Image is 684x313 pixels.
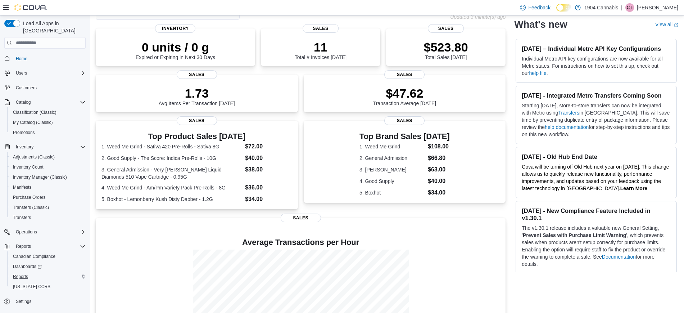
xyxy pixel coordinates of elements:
span: Settings [16,299,31,304]
dt: 5. Boxhot - Lemonberry Kush Disty Dabber - 1.2G [101,196,242,203]
span: Home [13,54,86,63]
button: Canadian Compliance [7,251,89,261]
a: Settings [13,297,34,306]
dd: $34.00 [245,195,292,204]
span: Reports [10,272,86,281]
span: Inventory Manager (Classic) [13,174,67,180]
button: Home [1,53,89,63]
span: My Catalog (Classic) [10,118,86,127]
span: Reports [13,242,86,251]
span: Sales [177,116,217,125]
span: Sales [281,214,321,222]
button: Promotions [7,128,89,138]
span: Sales [177,70,217,79]
span: Cova will be turning off Old Hub next year on [DATE]. This change allows us to quickly release ne... [522,164,669,191]
a: help file [529,70,547,76]
p: $47.62 [373,86,436,100]
span: Adjustments (Classic) [10,153,86,161]
button: Inventory [1,142,89,152]
button: Settings [1,296,89,307]
a: Documentation [602,254,636,260]
button: Inventory Count [7,162,89,172]
button: Reports [1,241,89,251]
dd: $63.00 [428,165,450,174]
span: Sales [384,70,425,79]
button: Transfers [7,213,89,223]
a: My Catalog (Classic) [10,118,56,127]
p: | [621,3,622,12]
button: Operations [1,227,89,237]
h3: [DATE] – Individual Metrc API Key Configurations [522,45,671,52]
a: Promotions [10,128,38,137]
h3: [DATE] - New Compliance Feature Included in v1.30.1 [522,207,671,222]
div: Avg Items Per Transaction [DATE] [159,86,235,106]
span: Manifests [13,184,31,190]
a: help documentation [545,124,589,130]
span: Washington CCRS [10,282,86,291]
span: [US_STATE] CCRS [13,284,50,290]
dt: 2. Good Supply - The Score: Indica Pre-Rolls - 10G [101,155,242,162]
h3: Top Brand Sales [DATE] [359,132,450,141]
h3: [DATE] - Integrated Metrc Transfers Coming Soon [522,92,671,99]
h4: Average Transactions per Hour [101,238,500,247]
span: Users [16,70,27,76]
button: Customers [1,82,89,93]
span: Sales [303,24,339,33]
span: Purchase Orders [13,194,46,200]
button: Reports [7,272,89,282]
dt: 1. Weed Me Grind - Sativa 420 Pre-Rolls - Sativa 8G [101,143,242,150]
span: Classification (Classic) [13,109,56,115]
a: Transfers [10,213,34,222]
span: Promotions [13,130,35,135]
span: Customers [13,83,86,92]
dt: 1. Weed Me Grind [359,143,425,150]
span: Feedback [529,4,551,11]
span: Load All Apps in [GEOGRAPHIC_DATA] [20,20,86,34]
div: Cody Tomlinson [625,3,634,12]
button: Inventory Manager (Classic) [7,172,89,182]
a: Feedback [517,0,553,15]
p: Starting [DATE], store-to-store transfers can now be integrated with Metrc using in [GEOGRAPHIC_D... [522,102,671,138]
p: 0 units / 0 g [136,40,215,54]
h3: Top Product Sales [DATE] [101,132,292,141]
dd: $36.00 [245,183,292,192]
span: Adjustments (Classic) [13,154,55,160]
p: 11 [295,40,346,54]
button: Reports [13,242,34,251]
button: Classification (Classic) [7,107,89,117]
span: Dashboards [10,262,86,271]
button: Transfers (Classic) [7,202,89,213]
a: Inventory Manager (Classic) [10,173,70,182]
a: Learn More [620,185,647,191]
button: Operations [13,228,40,236]
dt: 4. Good Supply [359,178,425,185]
a: Dashboards [10,262,45,271]
button: Manifests [7,182,89,192]
button: [US_STATE] CCRS [7,282,89,292]
span: Operations [16,229,37,235]
a: Transfers (Classic) [10,203,52,212]
dt: 5. Boxhot [359,189,425,196]
span: Transfers [10,213,86,222]
a: Dashboards [7,261,89,272]
p: $523.80 [424,40,468,54]
button: Users [13,69,30,77]
dt: 2. General Admission [359,155,425,162]
span: Reports [13,274,28,280]
a: Customers [13,84,40,92]
h2: What's new [514,19,567,30]
span: CT [627,3,633,12]
span: Inventory [155,24,195,33]
p: 1904 Cannabis [584,3,618,12]
dd: $108.00 [428,142,450,151]
svg: External link [674,23,678,27]
div: Transaction Average [DATE] [373,86,436,106]
button: Users [1,68,89,78]
span: Transfers (Classic) [13,205,49,210]
a: View allExternal link [655,22,678,27]
button: Catalog [13,98,33,107]
span: Reports [16,243,31,249]
dd: $66.80 [428,154,450,162]
span: Inventory Count [13,164,44,170]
